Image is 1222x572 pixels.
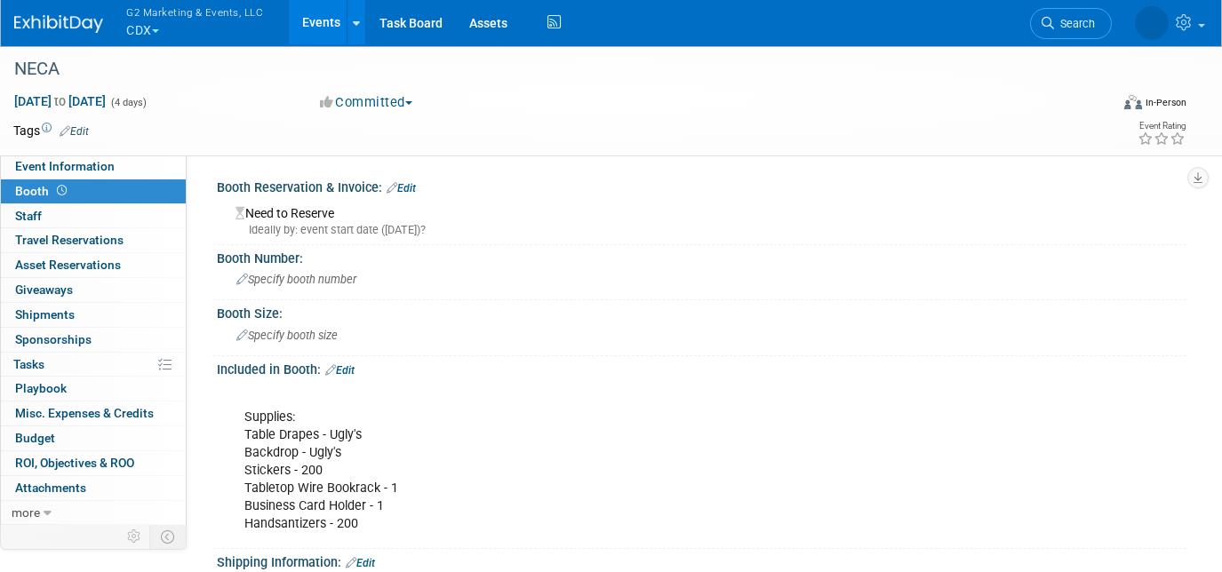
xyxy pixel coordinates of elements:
[15,307,75,322] span: Shipments
[15,233,124,247] span: Travel Reservations
[109,97,147,108] span: (4 days)
[1,476,186,500] a: Attachments
[230,200,1173,238] div: Need to Reserve
[1,228,186,252] a: Travel Reservations
[314,93,419,112] button: Committed
[150,525,187,548] td: Toggle Event Tabs
[1145,96,1186,109] div: In-Person
[15,159,115,173] span: Event Information
[236,329,338,342] span: Specify booth size
[1,278,186,302] a: Giveaways
[126,3,263,21] span: G2 Marketing & Events, LLC
[53,184,70,197] span: Booth not reserved yet
[217,549,1186,572] div: Shipping Information:
[15,456,134,470] span: ROI, Objectives & ROO
[1,377,186,401] a: Playbook
[232,382,998,543] div: Supplies: Table Drapes - Ugly's Backdrop - Ugly's Stickers - 200 Tabletop Wire Bookrack - 1 Busin...
[217,174,1186,197] div: Booth Reservation & Invoice:
[1,328,186,352] a: Sponsorships
[1,204,186,228] a: Staff
[13,357,44,371] span: Tasks
[15,406,154,420] span: Misc. Expenses & Credits
[52,94,68,108] span: to
[12,505,40,520] span: more
[1,253,186,277] a: Asset Reservations
[325,364,355,377] a: Edit
[236,222,1173,238] div: Ideally by: event start date ([DATE])?
[1,501,186,525] a: more
[1,179,186,203] a: Booth
[60,125,89,138] a: Edit
[1,401,186,425] a: Misc. Expenses & Credits
[15,184,70,198] span: Booth
[8,53,1087,85] div: NECA
[346,557,375,569] a: Edit
[1030,8,1112,39] a: Search
[15,481,86,495] span: Attachments
[236,273,356,286] span: Specify booth number
[15,381,67,395] span: Playbook
[1013,92,1186,119] div: Event Format
[217,356,1186,379] div: Included in Booth:
[15,431,55,445] span: Budget
[15,258,121,272] span: Asset Reservations
[1135,6,1169,40] img: Laine Butler
[1,353,186,377] a: Tasks
[14,15,103,33] img: ExhibitDay
[387,182,416,195] a: Edit
[13,93,107,109] span: [DATE] [DATE]
[15,282,73,297] span: Giveaways
[217,245,1186,267] div: Booth Number:
[217,300,1186,322] div: Booth Size:
[119,525,150,548] td: Personalize Event Tab Strip
[15,332,92,346] span: Sponsorships
[1124,95,1142,109] img: Format-Inperson.png
[13,122,89,139] td: Tags
[1,426,186,450] a: Budget
[1,303,186,327] a: Shipments
[1054,17,1095,30] span: Search
[1138,122,1186,131] div: Event Rating
[15,209,42,223] span: Staff
[1,155,186,179] a: Event Information
[1,451,186,475] a: ROI, Objectives & ROO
